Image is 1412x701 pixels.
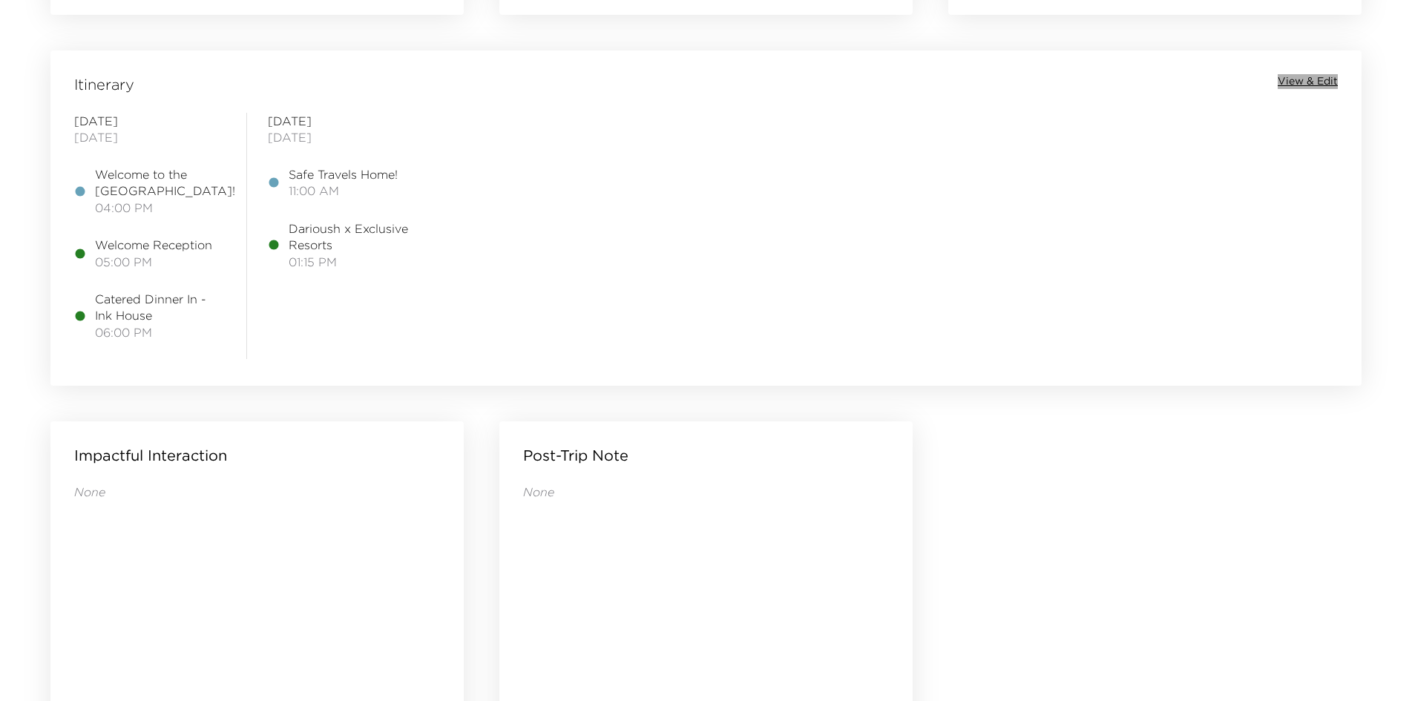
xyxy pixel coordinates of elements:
[268,129,419,145] span: [DATE]
[268,113,419,129] span: [DATE]
[74,113,226,129] span: [DATE]
[74,484,440,500] p: None
[289,182,398,199] span: 11:00 AM
[95,254,212,270] span: 05:00 PM
[95,291,226,324] span: Catered Dinner In - Ink House
[95,200,235,216] span: 04:00 PM
[1278,74,1338,89] button: View & Edit
[74,445,227,466] p: Impactful Interaction
[289,166,398,182] span: Safe Travels Home!
[74,74,134,95] span: Itinerary
[74,129,226,145] span: [DATE]
[289,254,419,270] span: 01:15 PM
[95,237,212,253] span: Welcome Reception
[289,220,419,254] span: Darioush x Exclusive Resorts
[95,324,226,340] span: 06:00 PM
[95,166,235,200] span: Welcome to the [GEOGRAPHIC_DATA]!
[523,484,889,500] p: None
[523,445,628,466] p: Post-Trip Note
